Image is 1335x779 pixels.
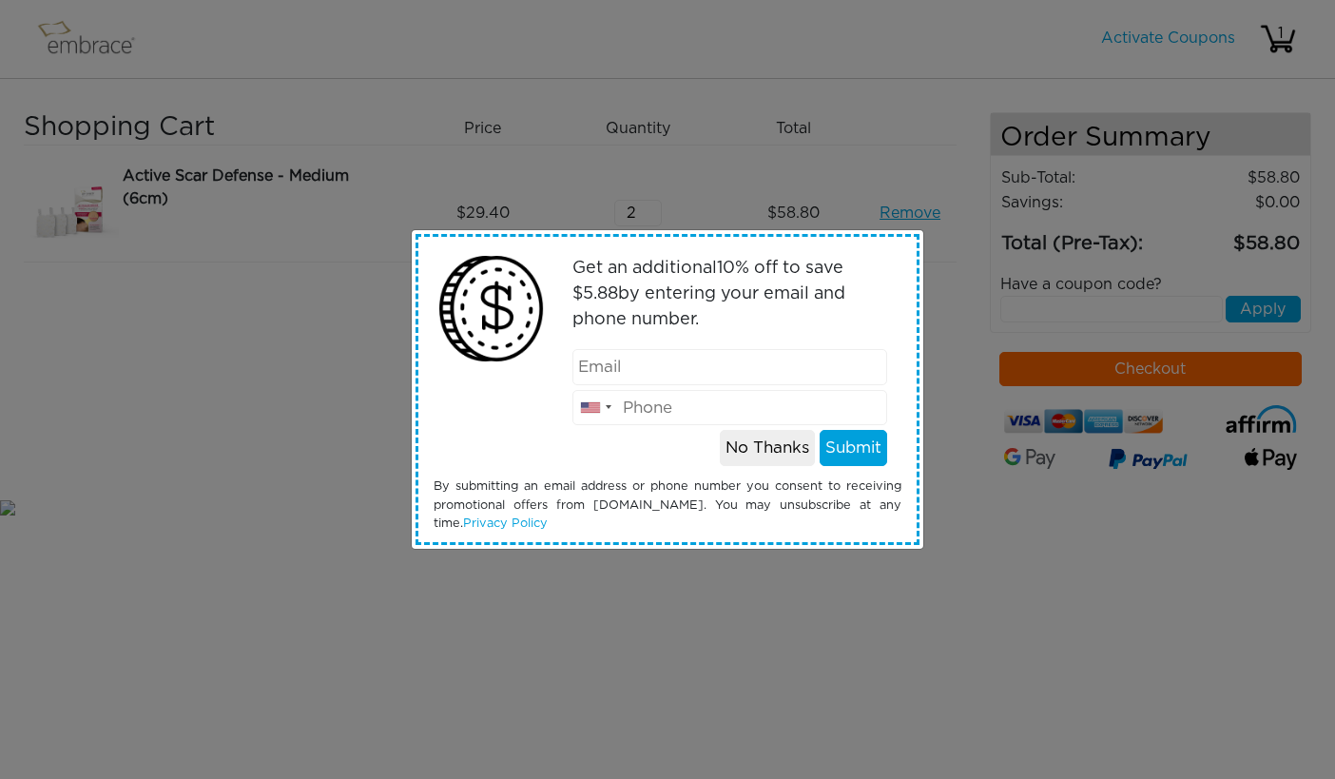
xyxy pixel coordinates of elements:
input: Email [572,349,888,385]
img: money2.png [429,246,553,371]
input: Phone [572,390,888,426]
button: Submit [820,430,887,466]
div: United States: +1 [573,391,617,425]
button: No Thanks [720,430,815,466]
p: Get an additional % off to save $ by entering your email and phone number. [572,256,888,333]
span: 10 [717,260,735,277]
div: By submitting an email address or phone number you consent to receiving promotional offers from [... [419,477,916,533]
a: Privacy Policy [463,517,548,530]
span: 5.88 [583,285,618,302]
